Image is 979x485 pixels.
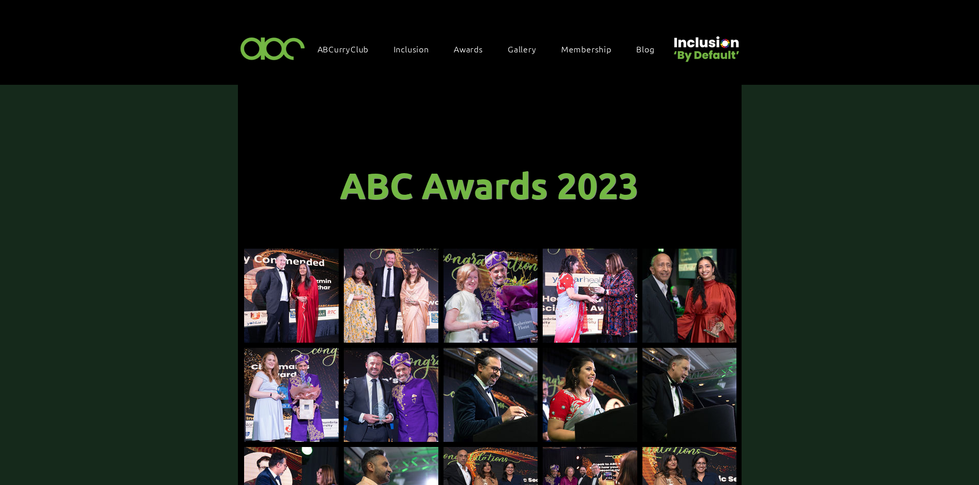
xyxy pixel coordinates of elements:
span: ABC Awards 2023 [340,163,639,207]
span: Inclusion [394,43,429,54]
div: Awards [449,38,498,60]
span: Membership [561,43,612,54]
a: ABCurryClub [312,38,384,60]
div: Inclusion [389,38,445,60]
a: Blog [631,38,670,60]
span: Gallery [508,43,537,54]
img: Untitled design (22).png [670,28,741,63]
span: Awards [454,43,483,54]
span: ABCurryClub [318,43,369,54]
span: Blog [636,43,654,54]
a: Membership [556,38,627,60]
a: Gallery [503,38,552,60]
img: ABC-Logo-Blank-Background-01-01-2.png [237,33,308,63]
nav: Site [312,38,670,60]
